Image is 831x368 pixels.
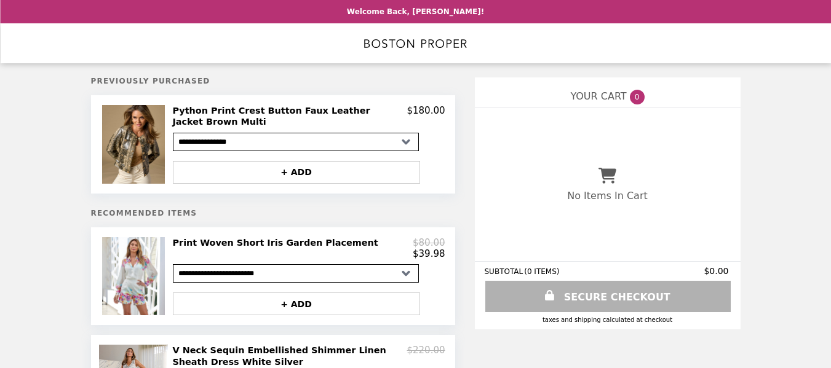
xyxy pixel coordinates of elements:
select: Select a product variant [173,133,419,151]
h2: Python Print Crest Button Faux Leather Jacket Brown Multi [173,105,407,128]
p: $180.00 [407,105,445,128]
select: Select a product variant [173,264,419,283]
button: + ADD [173,292,420,315]
img: Python Print Crest Button Faux Leather Jacket Brown Multi [102,105,168,184]
button: + ADD [173,161,420,184]
span: $0.00 [704,266,730,276]
p: No Items In Cart [567,190,647,202]
span: 0 [630,90,645,104]
img: Print Woven Short Iris Garden Placement [102,237,168,315]
h2: Print Woven Short Iris Garden Placement [173,237,383,248]
span: SUBTOTAL [485,267,525,276]
p: $220.00 [407,345,445,367]
span: ( 0 ITEMS ) [524,267,559,276]
p: Welcome Back, [PERSON_NAME]! [347,7,484,16]
img: Brand Logo [364,31,467,56]
p: $39.98 [413,248,445,259]
div: Taxes and Shipping calculated at checkout [485,316,731,323]
p: $80.00 [413,237,445,248]
span: YOUR CART [570,90,626,102]
h5: Recommended Items [91,209,455,217]
h5: Previously Purchased [91,77,455,85]
h2: V Neck Sequin Embellished Shimmer Linen Sheath Dress White Silver [173,345,407,367]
